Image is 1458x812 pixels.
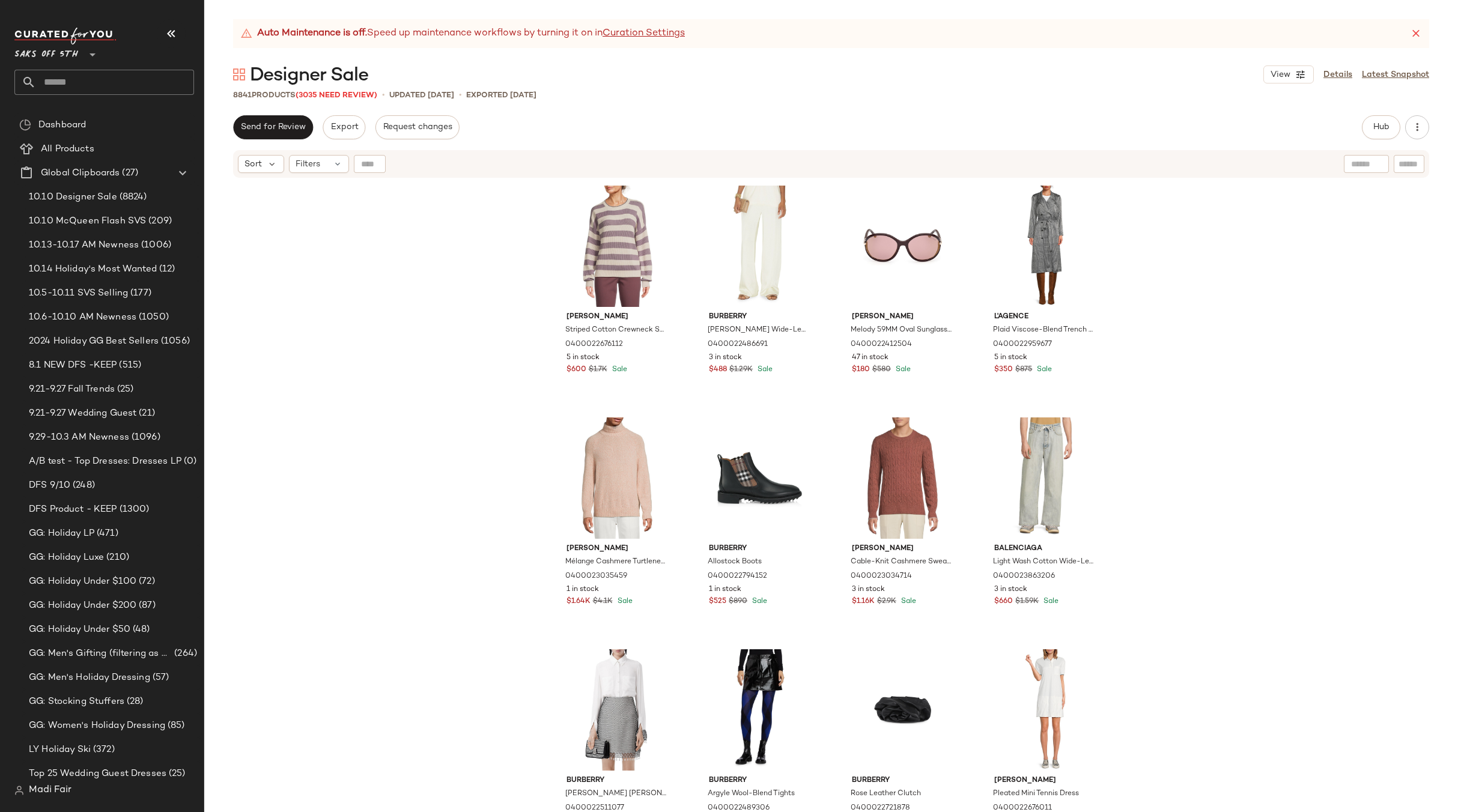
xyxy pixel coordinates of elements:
span: $890 [729,596,747,607]
span: (471) [94,527,118,541]
span: Request changes [383,123,452,132]
span: Allostock Boots [708,557,762,568]
span: Light Wash Cotton Wide-Leg Jeans [993,557,1095,568]
span: 10.13-10.17 AM Newness [29,238,139,252]
span: (57) [150,671,169,685]
span: 10.6-10.10 AM Newness [29,311,136,324]
span: 47 in stock [852,353,888,363]
span: Rose Leather Clutch [851,789,921,799]
span: GG: Stocking Stuffers [29,695,124,709]
button: Send for Review [233,115,313,139]
img: 0400022959677_WHITEBLACK [985,186,1105,307]
span: 3 in stock [994,584,1027,595]
a: Details [1323,68,1352,81]
span: GG: Holiday LP [29,527,94,541]
span: • [459,89,461,101]
span: (1050) [136,311,169,324]
span: Balenciaga [994,544,1096,554]
span: Sale [615,598,633,605]
span: 9.29-10.3 AM Newness [29,431,129,444]
span: $1.7K [589,365,607,375]
img: 0400022412504 [842,186,963,307]
button: Hub [1362,115,1400,139]
span: 3 in stock [852,584,885,595]
span: 0400022676112 [565,339,623,350]
span: Saks OFF 5TH [14,41,78,62]
img: 0400022794152 [699,417,820,539]
span: Top 25 Wedding Guest Dresses [29,767,166,781]
strong: Auto Maintenance is off. [257,26,367,41]
p: Exported [DATE] [466,89,536,101]
span: (85) [165,719,185,733]
img: cfy_white_logo.C9jOOHJF.svg [14,28,117,44]
img: 0400022511077_OPTICWHITE [557,649,678,771]
span: 5 in stock [994,353,1027,363]
span: Sale [899,598,916,605]
div: Speed up maintenance workflows by turning it on in [240,26,685,41]
span: 0400022794152 [708,571,767,582]
span: Sale [755,366,773,374]
img: svg%3e [19,119,31,131]
span: Striped Cotton Crewneck Sweater [565,325,667,336]
span: (248) [70,479,95,492]
span: (25) [115,383,134,396]
img: 0400023034714_BRICKRED [842,417,963,539]
span: Cable-Knit Cashmere Sweater [851,557,952,568]
span: (372) [91,743,115,757]
span: 0400023035459 [565,571,627,582]
span: • [382,89,384,101]
span: 10.14 Holiday's Most Wanted [29,262,157,276]
span: LY Holiday Ski [29,743,91,757]
span: Send for Review [240,123,306,132]
img: 0400022489306 [699,649,820,771]
span: $1.16K [852,596,875,607]
span: (28) [124,695,144,709]
span: 9.21-9.27 Wedding Guest [29,407,136,420]
span: $1.59K [1015,596,1039,607]
span: (87) [136,599,156,613]
span: 10.5-10.11 SVS Selling [29,286,128,300]
span: DFS Product - KEEP [29,503,117,517]
span: (1096) [129,431,160,444]
span: Designer Sale [250,64,369,88]
span: [PERSON_NAME] [566,312,668,323]
span: $4.1K [593,596,613,607]
span: 10.10 Designer Sale [29,190,117,204]
span: GG: Men's Gifting (filtering as women's) [29,647,172,661]
img: 0400023863206_BLEACHEDDENIM [985,417,1105,539]
span: (209) [146,214,172,228]
span: $2.9K [877,596,896,607]
span: GG: Holiday Under $100 [29,575,136,589]
span: 3 in stock [709,353,742,363]
span: (264) [172,647,197,661]
span: $1.64K [566,596,591,607]
img: 0400022676112_NATURALPURPLE [557,186,678,307]
span: Sale [610,366,627,374]
span: Burberry [709,775,810,786]
span: (1300) [117,503,150,517]
span: GG: Holiday Luxe [29,551,104,565]
button: Export [323,115,365,139]
span: Sale [1034,366,1052,374]
span: (210) [104,551,129,565]
span: 0400022486691 [708,339,768,350]
span: 0400022412504 [851,339,912,350]
img: 0400023035459_ORANGE [557,417,678,539]
span: [PERSON_NAME] [PERSON_NAME]-Embellished Silk Shirt [565,789,667,799]
span: Sale [893,366,911,374]
button: Request changes [375,115,460,139]
span: GG: Holiday Under $200 [29,599,136,613]
span: Burberry [566,775,668,786]
span: $350 [994,365,1013,375]
div: Products [233,89,377,101]
a: Latest Snapshot [1362,68,1429,81]
span: (0) [181,455,196,468]
span: Sort [245,158,262,171]
span: GG: Holiday Under $50 [29,623,130,637]
span: 1 in stock [709,584,741,595]
span: $180 [852,365,870,375]
span: A/B test - Top Dresses: Dresses LP [29,455,181,468]
span: Global Clipboards [41,166,120,180]
span: (72) [136,575,155,589]
span: Burberry [709,312,810,323]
